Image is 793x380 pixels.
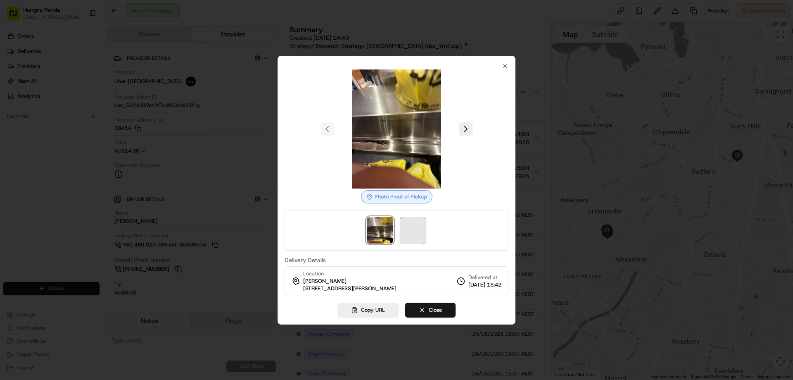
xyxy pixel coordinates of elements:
[303,277,347,285] span: [PERSON_NAME]
[337,303,399,318] button: Copy URL
[337,69,456,189] img: photo_proof_of_pickup image
[361,190,432,203] div: Photo Proof of Pickup
[303,285,396,292] span: [STREET_ADDRESS][PERSON_NAME]
[468,274,501,281] span: Delivered at
[303,270,324,277] span: Location
[285,257,508,263] label: Delivery Details
[468,281,501,289] span: [DATE] 15:42
[405,303,456,318] button: Close
[367,217,393,244] img: photo_proof_of_pickup image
